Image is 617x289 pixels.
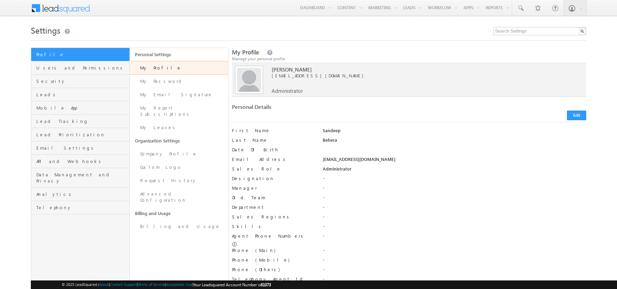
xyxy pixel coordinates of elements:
[323,127,586,137] div: Sandeep
[130,207,229,220] a: Billing and Usage
[232,175,314,181] label: Designation
[232,257,289,263] label: Phone (Mobile)
[272,88,303,94] span: Administrator
[31,75,129,88] a: Security
[232,247,314,253] label: Phone (Main)
[323,185,586,194] div: -
[31,128,129,141] a: Lead Prioritization
[272,73,555,79] span: [EMAIL_ADDRESS][DOMAIN_NAME]
[31,61,129,75] a: Users and Permissions
[272,66,555,73] span: [PERSON_NAME]
[567,111,586,120] button: Edit
[261,282,271,287] span: 61073
[232,223,314,229] label: Skills
[130,220,229,233] a: Billing and Usage
[323,223,586,233] div: -
[232,233,306,239] label: Agent Phone Numbers
[31,88,129,101] a: Leads
[130,134,229,147] a: Organization Settings
[323,276,586,286] div: -
[193,282,271,287] span: Your Leadsquared Account Number is
[323,214,586,223] div: -
[232,147,314,153] label: Date Of Birth
[323,175,586,185] div: -
[232,104,405,113] div: Personal Details
[232,204,314,210] label: Department
[232,266,314,273] label: Phone (Others)
[31,201,129,214] a: Telephony
[36,118,128,124] span: Lead Tracking
[232,137,314,143] label: Last Name
[232,276,314,282] label: Telephony Agent Id
[130,121,229,134] a: My Leaves
[36,172,128,184] span: Data Management and Privacy
[31,141,129,155] a: Email Settings
[130,187,229,207] a: Advanced Configuration
[36,158,128,164] span: API and Webhooks
[232,214,314,220] label: Sales Regions
[36,131,128,138] span: Lead Prioritization
[130,75,229,88] a: My Password
[323,247,586,257] div: -
[130,48,229,61] a: Personal Settings
[62,281,271,288] span: © 2025 LeadSquared | | | | |
[130,174,229,187] a: Request History
[323,194,586,204] div: -
[323,137,586,147] div: Behera
[232,56,586,62] div: Manage your personal profile
[36,78,128,84] span: Security
[323,257,586,266] div: -
[110,282,137,287] a: Contact Support
[232,185,314,191] label: Manager
[323,266,586,276] div: -
[232,48,259,56] span: My Profile
[232,166,314,172] label: Sales Role
[31,48,129,61] a: Profile
[31,101,129,115] a: Mobile App
[36,91,128,98] span: Leads
[31,168,129,188] a: Data Management and Privacy
[31,155,129,168] a: API and Webhooks
[130,147,229,161] a: Company Profile
[36,204,128,211] span: Telephony
[130,61,229,75] a: My Profile
[130,88,229,101] a: My Email Signature
[166,282,192,287] a: Acceptable Use
[232,156,314,162] label: Email Address
[232,194,314,201] label: Old Team
[130,161,229,174] a: Custom Logo
[31,115,129,128] a: Lead Tracking
[323,204,586,214] div: -
[493,27,586,35] input: Search Settings
[130,101,229,121] a: My Report Subscriptions
[36,145,128,151] span: Email Settings
[323,166,586,175] div: Administrator
[31,188,129,201] a: Analytics
[232,127,314,134] label: First Name
[36,191,128,197] span: Analytics
[138,282,165,287] a: Terms of Service
[31,25,60,36] span: Settings
[36,105,128,111] span: Mobile App
[323,156,586,166] div: [EMAIL_ADDRESS][DOMAIN_NAME]
[36,51,128,58] span: Profile
[99,282,109,287] a: About
[36,65,128,71] span: Users and Permissions
[323,233,586,242] div: -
